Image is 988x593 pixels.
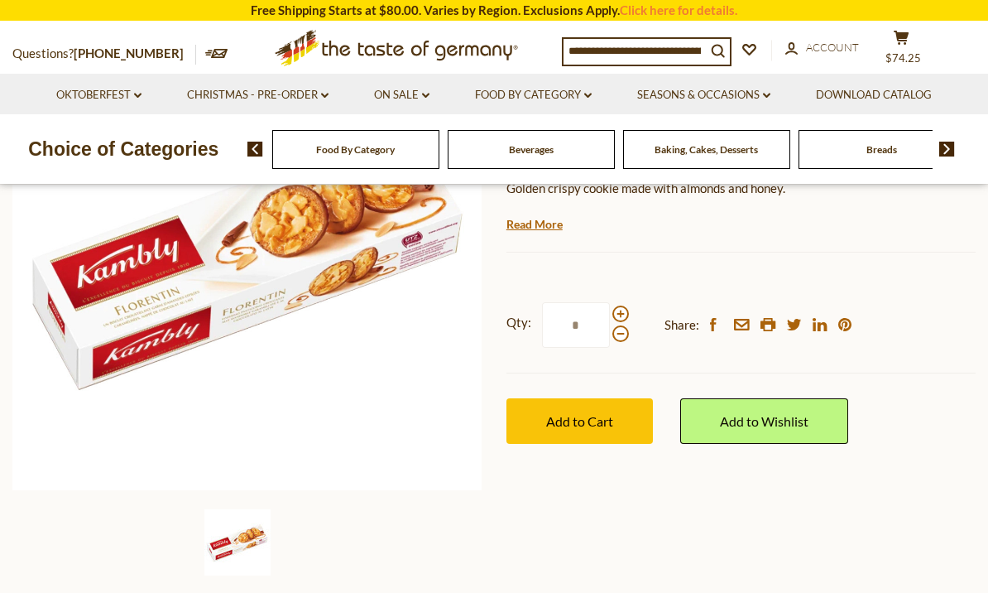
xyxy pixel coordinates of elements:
[187,86,329,104] a: Christmas - PRE-ORDER
[316,143,395,156] a: Food By Category
[680,398,848,444] a: Add to Wishlist
[620,2,737,17] a: Click here for details.
[506,216,563,233] a: Read More
[506,178,976,199] p: Golden crispy cookie made with almonds and honey.
[374,86,429,104] a: On Sale
[816,86,932,104] a: Download Catalog
[546,413,613,429] span: Add to Cart
[939,142,955,157] img: next arrow
[806,41,859,54] span: Account
[509,143,554,156] a: Beverages
[506,312,531,333] strong: Qty:
[866,143,897,156] a: Breads
[637,86,770,104] a: Seasons & Occasions
[876,30,926,71] button: $74.25
[542,302,610,348] input: Qty:
[12,43,196,65] p: Questions?
[56,86,141,104] a: Oktoberfest
[664,315,699,335] span: Share:
[885,51,921,65] span: $74.25
[506,398,653,444] button: Add to Cart
[506,211,976,232] p: From [GEOGRAPHIC_DATA], the No.1 biscuit brand in [GEOGRAPHIC_DATA], based in [GEOGRAPHIC_DATA], ...
[247,142,263,157] img: previous arrow
[12,20,482,490] img: Kambly Florentine
[204,509,271,576] img: Kambly Florentine
[475,86,592,104] a: Food By Category
[655,143,758,156] a: Baking, Cakes, Desserts
[785,39,859,57] a: Account
[74,46,184,60] a: [PHONE_NUMBER]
